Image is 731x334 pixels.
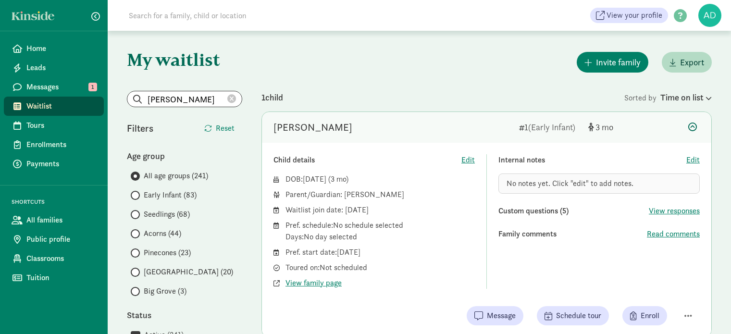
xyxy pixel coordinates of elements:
span: Schedule tour [556,310,601,322]
span: All age groups (241) [144,170,208,182]
div: 1 [519,121,581,134]
a: Classrooms [4,249,104,268]
div: Sorted by [624,91,712,104]
a: Tours [4,116,104,135]
button: Message [467,306,523,325]
input: Search list... [127,91,242,107]
a: View your profile [590,8,668,23]
span: 3 [595,122,613,133]
span: Enrollments [26,139,96,150]
a: Messages 1 [4,77,104,97]
div: 1 child [261,91,624,104]
span: Home [26,43,96,54]
button: Read comments [647,228,700,240]
span: Reset [216,123,235,134]
span: Seedlings (68) [144,209,190,220]
span: (Early Infant) [528,122,575,133]
span: Acorns (44) [144,228,181,239]
span: 1 [88,83,97,91]
button: Schedule tour [537,306,609,325]
button: Edit [461,154,475,166]
div: Iris Hernandez [273,120,352,135]
a: Leads [4,58,104,77]
div: [object Object] [588,121,634,134]
span: Big Grove (3) [144,285,186,297]
a: Public profile [4,230,104,249]
div: Filters [127,121,185,136]
span: Tours [26,120,96,131]
span: Classrooms [26,253,96,264]
div: Time on list [660,91,712,104]
span: 3 [331,174,346,184]
div: Child details [273,154,461,166]
a: Payments [4,154,104,173]
button: Invite family [577,52,648,73]
div: Internal notes [498,154,686,166]
span: Leads [26,62,96,74]
div: Pref. start date: [DATE] [285,247,475,258]
div: Age group [127,149,242,162]
span: Message [487,310,516,322]
span: [GEOGRAPHIC_DATA] (20) [144,266,233,278]
span: [DATE] [303,174,326,184]
a: Enrollments [4,135,104,154]
span: Pinecones (23) [144,247,191,259]
button: View family page [285,277,342,289]
span: Enroll [641,310,659,322]
span: Tuition [26,272,96,284]
button: Reset [197,119,242,138]
div: Parent/Guardian: [PERSON_NAME] [285,189,475,200]
span: Payments [26,158,96,170]
div: Pref. schedule: No schedule selected Days: No day selected [285,220,475,243]
span: No notes yet. Click "edit" to add notes. [507,178,633,188]
a: All families [4,210,104,230]
button: View responses [649,205,700,217]
button: Enroll [622,306,667,325]
span: Early Infant (83) [144,189,197,201]
input: Search for a family, child or location [123,6,393,25]
iframe: Chat Widget [683,288,731,334]
div: Waitlist join date: [DATE] [285,204,475,216]
span: Invite family [596,56,641,69]
a: Home [4,39,104,58]
span: Waitlist [26,100,96,112]
button: Export [662,52,712,73]
div: Custom questions (5) [498,205,649,217]
a: Waitlist [4,97,104,116]
span: All families [26,214,96,226]
span: Export [680,56,704,69]
div: DOB: ( ) [285,173,475,185]
span: Public profile [26,234,96,245]
button: Edit [686,154,700,166]
span: Messages [26,81,96,93]
div: Family comments [498,228,647,240]
span: View your profile [607,10,662,21]
div: Status [127,309,242,322]
h1: My waitlist [127,50,242,69]
div: Toured on: Not scheduled [285,262,475,273]
a: Tuition [4,268,104,287]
